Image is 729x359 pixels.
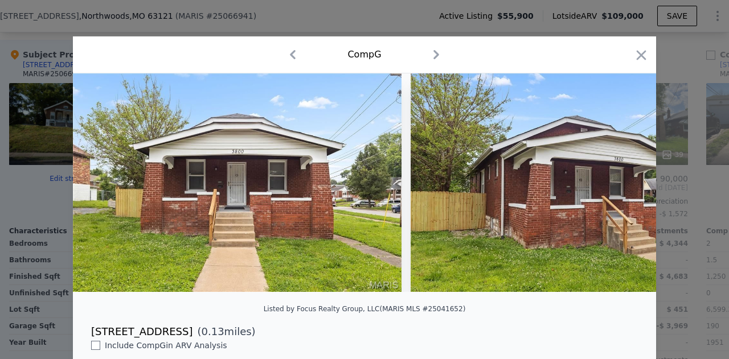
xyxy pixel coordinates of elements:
[347,48,381,61] div: Comp G
[91,324,193,340] div: [STREET_ADDRESS]
[73,73,402,292] img: Property Img
[202,325,224,337] span: 0.13
[264,305,466,313] div: Listed by Focus Realty Group, LLC (MARIS MLS #25041652)
[193,324,255,340] span: ( miles)
[100,341,232,350] span: Include Comp G in ARV Analysis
